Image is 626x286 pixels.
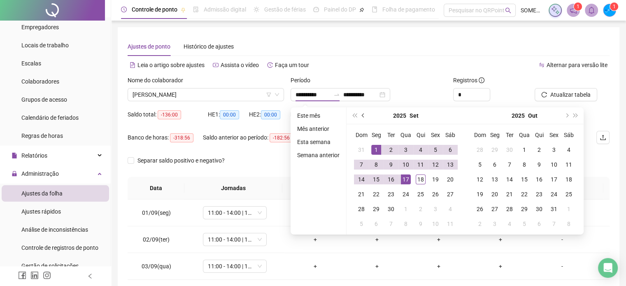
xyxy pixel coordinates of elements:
td: 2025-10-09 [413,216,428,231]
span: Assista o vídeo [221,62,259,68]
td: 2025-10-10 [547,157,561,172]
td: 2025-09-28 [354,202,369,216]
div: 6 [371,219,381,229]
span: Administração [21,170,59,177]
span: Separar saldo positivo e negativo? [134,156,228,165]
td: 2025-10-02 [532,142,547,157]
div: 2 [416,204,426,214]
td: 2025-09-19 [428,172,443,187]
label: Nome do colaborador [128,76,188,85]
td: 2025-10-20 [487,187,502,202]
td: 2025-10-07 [502,157,517,172]
td: 2025-09-28 [472,142,487,157]
div: 3 [549,145,559,155]
td: 2025-10-10 [428,216,443,231]
td: 2025-11-02 [472,216,487,231]
button: month panel [528,107,538,124]
th: Sex [428,128,443,142]
th: Dom [354,128,369,142]
button: month panel [410,107,419,124]
td: 2025-09-29 [369,202,384,216]
div: + [476,262,525,271]
td: 2025-11-07 [547,216,561,231]
span: file [12,153,17,158]
div: 26 [475,204,485,214]
button: next-year [562,107,571,124]
th: Qui [532,128,547,142]
td: 2025-09-16 [384,172,398,187]
div: 6 [445,145,455,155]
td: 2025-09-25 [413,187,428,202]
td: 2025-10-30 [532,202,547,216]
span: history [267,62,273,68]
button: year panel [393,107,406,124]
div: 12 [431,160,440,170]
td: 2025-09-01 [369,142,384,157]
span: book [372,7,377,12]
div: 28 [475,145,485,155]
span: bell [588,7,595,14]
div: 2 [534,145,544,155]
div: 4 [505,219,514,229]
td: 2025-10-18 [561,172,576,187]
div: 1 [371,145,381,155]
span: 00:00 [261,110,280,119]
th: Seg [369,128,384,142]
li: Mês anterior [294,124,343,134]
th: Dom [472,128,487,142]
div: 17 [549,174,559,184]
td: 2025-11-04 [502,216,517,231]
span: Atualizar tabela [550,90,591,99]
div: 22 [371,189,381,199]
li: Semana anterior [294,150,343,160]
div: 9 [534,160,544,170]
div: 10 [431,219,440,229]
td: 2025-11-03 [487,216,502,231]
span: Ajustes da folha [21,190,63,197]
td: 2025-10-12 [472,172,487,187]
div: Open Intercom Messenger [598,258,618,278]
td: 2025-10-14 [502,172,517,187]
div: + [414,235,463,244]
td: 2025-09-11 [413,157,428,172]
td: 2025-09-26 [428,187,443,202]
td: 2025-10-28 [502,202,517,216]
div: Saldo anterior ao período: [203,133,298,142]
td: 2025-10-19 [472,187,487,202]
td: 2025-10-02 [413,202,428,216]
div: 21 [356,189,366,199]
div: 29 [519,204,529,214]
div: 7 [549,219,559,229]
span: Registros [453,76,484,85]
th: Qua [398,128,413,142]
td: 2025-09-10 [398,157,413,172]
div: + [476,235,525,244]
td: 2025-09-03 [398,142,413,157]
div: 27 [445,189,455,199]
td: 2025-09-27 [443,187,458,202]
div: Banco de horas: [128,133,203,142]
div: 20 [490,189,500,199]
th: Sex [547,128,561,142]
span: notification [570,7,577,14]
span: left [87,273,93,279]
td: 2025-08-31 [354,142,369,157]
th: Ter [502,128,517,142]
div: 28 [356,204,366,214]
div: 5 [356,219,366,229]
div: + [291,235,340,244]
div: 3 [401,145,411,155]
td: 2025-10-05 [354,216,369,231]
th: Qua [517,128,532,142]
span: reload [541,92,547,98]
td: 2025-10-22 [517,187,532,202]
div: 21 [505,189,514,199]
span: Regras de horas [21,133,63,139]
div: 7 [356,160,366,170]
div: 29 [371,204,381,214]
div: 23 [534,189,544,199]
th: Data [128,177,184,200]
th: Jornadas [184,177,282,200]
td: 2025-09-29 [487,142,502,157]
th: Ter [384,128,398,142]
